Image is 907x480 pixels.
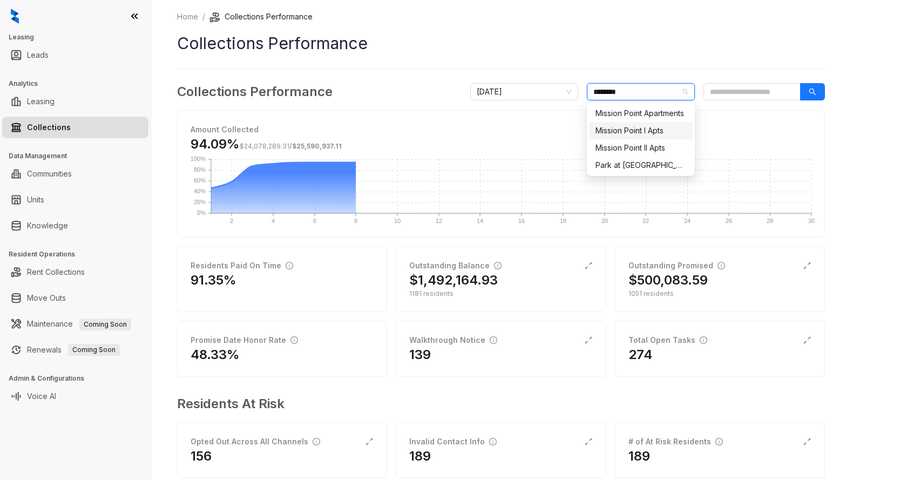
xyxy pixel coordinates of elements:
[628,260,725,272] div: Outstanding Promised
[191,448,212,465] h2: 156
[27,261,85,283] a: Rent Collections
[2,215,148,236] li: Knowledge
[286,262,293,269] span: info-circle
[595,159,686,171] div: Park at [GEOGRAPHIC_DATA]
[202,11,205,23] li: /
[409,346,431,363] h2: 139
[409,436,497,448] div: Invalid Contact Info
[489,438,497,445] span: info-circle
[191,436,320,448] div: Opted Out Across All Channels
[27,91,55,112] a: Leasing
[9,374,151,383] h3: Admin & Configurations
[803,336,811,344] span: expand-alt
[595,107,686,119] div: Mission Point Apartments
[628,346,652,363] h2: 274
[2,386,148,407] li: Voice AI
[589,157,693,174] div: Park at Mission Hills
[194,188,206,194] text: 40%
[409,289,592,299] div: 1181 residents
[2,91,148,112] li: Leasing
[394,218,401,224] text: 10
[584,437,593,446] span: expand-alt
[191,125,259,134] strong: Amount Collected
[518,218,525,224] text: 16
[628,436,723,448] div: # of At Risk Residents
[191,136,342,153] h3: 94.09%
[230,218,233,224] text: 2
[715,438,723,445] span: info-circle
[477,218,483,224] text: 14
[313,438,320,445] span: info-circle
[490,336,497,344] span: info-circle
[436,218,442,224] text: 12
[209,11,313,23] li: Collections Performance
[409,260,502,272] div: Outstanding Balance
[27,44,49,66] a: Leads
[494,262,502,269] span: info-circle
[718,262,725,269] span: info-circle
[803,261,811,270] span: expand-alt
[803,437,811,446] span: expand-alt
[177,31,825,56] h1: Collections Performance
[2,313,148,335] li: Maintenance
[354,218,357,224] text: 8
[595,125,686,137] div: Mission Point I Apts
[409,448,431,465] h2: 189
[589,139,693,157] div: Mission Point II Apts
[194,166,206,173] text: 80%
[191,346,240,363] h2: 48.33%
[584,261,593,270] span: expand-alt
[2,339,148,361] li: Renewals
[2,261,148,283] li: Rent Collections
[642,218,649,224] text: 22
[27,339,120,361] a: RenewalsComing Soon
[27,117,71,138] a: Collections
[589,122,693,139] div: Mission Point I Apts
[79,319,131,330] span: Coming Soon
[194,199,206,205] text: 20%
[240,142,342,150] span: /
[628,272,708,289] h2: $500,083.59
[27,163,72,185] a: Communities
[9,151,151,161] h3: Data Management
[2,287,148,309] li: Move Outs
[191,272,236,289] h2: 91.35%
[290,336,298,344] span: info-circle
[589,105,693,122] div: Mission Point Apartments
[177,394,816,414] h3: Residents At Risk
[595,142,686,154] div: Mission Point II Apts
[27,189,44,211] a: Units
[313,218,316,224] text: 6
[365,437,374,446] span: expand-alt
[700,336,707,344] span: info-circle
[9,79,151,89] h3: Analytics
[68,344,120,356] span: Coming Soon
[726,218,732,224] text: 26
[628,334,707,346] div: Total Open Tasks
[272,218,275,224] text: 4
[194,177,206,184] text: 60%
[601,218,608,224] text: 20
[628,289,811,299] div: 1051 residents
[409,272,498,289] h2: $1,492,164.93
[175,11,200,23] a: Home
[27,215,68,236] a: Knowledge
[809,88,816,96] span: search
[2,163,148,185] li: Communities
[240,142,289,150] span: $24,078,289.31
[767,218,773,224] text: 28
[808,218,815,224] text: 30
[684,218,691,224] text: 24
[584,336,593,344] span: expand-alt
[292,142,342,150] span: $25,590,937.11
[628,448,650,465] h2: 189
[177,82,333,102] h3: Collections Performance
[27,287,66,309] a: Move Outs
[27,386,56,407] a: Voice AI
[560,218,566,224] text: 18
[197,209,206,216] text: 0%
[191,334,298,346] div: Promise Date Honor Rate
[2,189,148,211] li: Units
[9,32,151,42] h3: Leasing
[477,84,572,100] span: September 2025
